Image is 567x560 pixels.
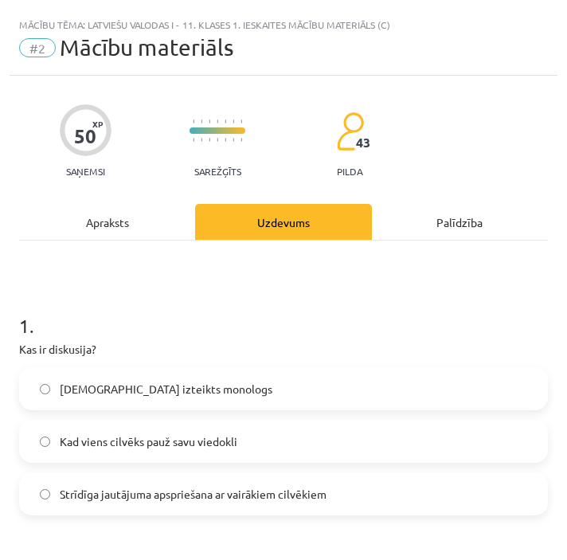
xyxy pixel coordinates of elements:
img: icon-short-line-57e1e144782c952c97e751825c79c345078a6d821885a25fce030b3d8c18986b.svg [217,119,218,123]
div: Mācību tēma: Latviešu valodas i - 11. klases 1. ieskaites mācību materiāls (c) [19,19,548,30]
img: icon-short-line-57e1e144782c952c97e751825c79c345078a6d821885a25fce030b3d8c18986b.svg [201,138,202,142]
img: icon-short-line-57e1e144782c952c97e751825c79c345078a6d821885a25fce030b3d8c18986b.svg [209,119,210,123]
p: Saņemsi [60,166,111,177]
img: icon-short-line-57e1e144782c952c97e751825c79c345078a6d821885a25fce030b3d8c18986b.svg [193,138,194,142]
img: icon-short-line-57e1e144782c952c97e751825c79c345078a6d821885a25fce030b3d8c18986b.svg [209,138,210,142]
span: XP [92,119,103,128]
span: 43 [356,135,370,150]
div: Apraksts [19,204,195,240]
img: icon-short-line-57e1e144782c952c97e751825c79c345078a6d821885a25fce030b3d8c18986b.svg [240,138,242,142]
span: #2 [19,38,56,57]
img: icon-short-line-57e1e144782c952c97e751825c79c345078a6d821885a25fce030b3d8c18986b.svg [193,119,194,123]
span: Kad viens cilvēks pauž savu viedokli [60,433,237,450]
span: Strīdīga jautājuma apspriešana ar vairākiem cilvēkiem [60,486,327,503]
input: Kad viens cilvēks pauž savu viedokli [40,437,50,447]
input: Strīdīga jautājuma apspriešana ar vairākiem cilvēkiem [40,489,50,499]
img: icon-short-line-57e1e144782c952c97e751825c79c345078a6d821885a25fce030b3d8c18986b.svg [225,119,226,123]
img: icon-short-line-57e1e144782c952c97e751825c79c345078a6d821885a25fce030b3d8c18986b.svg [233,119,234,123]
div: Palīdzība [372,204,548,240]
p: Kas ir diskusija? [19,341,548,358]
div: 50 [74,125,96,147]
img: icon-short-line-57e1e144782c952c97e751825c79c345078a6d821885a25fce030b3d8c18986b.svg [240,119,242,123]
div: Uzdevums [195,204,371,240]
p: Sarežģīts [194,166,241,177]
input: [DEMOGRAPHIC_DATA] izteikts monologs [40,384,50,394]
img: icon-short-line-57e1e144782c952c97e751825c79c345078a6d821885a25fce030b3d8c18986b.svg [233,138,234,142]
img: students-c634bb4e5e11cddfef0936a35e636f08e4e9abd3cc4e673bd6f9a4125e45ecb1.svg [336,112,364,151]
p: pilda [337,166,362,177]
img: icon-short-line-57e1e144782c952c97e751825c79c345078a6d821885a25fce030b3d8c18986b.svg [225,138,226,142]
span: [DEMOGRAPHIC_DATA] izteikts monologs [60,381,272,397]
h1: 1 . [19,287,548,336]
span: Mācību materiāls [60,34,233,61]
img: icon-short-line-57e1e144782c952c97e751825c79c345078a6d821885a25fce030b3d8c18986b.svg [201,119,202,123]
img: icon-short-line-57e1e144782c952c97e751825c79c345078a6d821885a25fce030b3d8c18986b.svg [217,138,218,142]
